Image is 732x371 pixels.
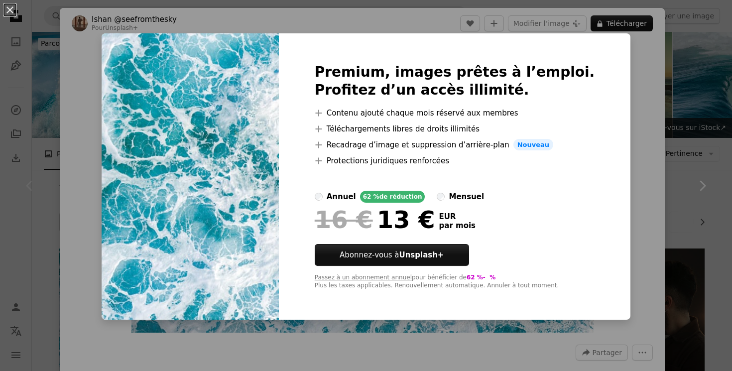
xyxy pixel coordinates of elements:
div: 13 € [315,207,435,233]
input: mensuel [437,193,445,201]
strong: Unsplash+ [399,250,444,259]
button: Abonnez-vous àUnsplash+ [315,244,469,266]
span: par mois [439,221,476,230]
div: 62 % de réduction [360,191,425,203]
h2: Premium, images prêtes à l’emploi. Profitez d’un accès illimité. [315,63,595,99]
div: pour bénéficier de Plus les taxes applicables. Renouvellement automatique. Annuler à tout moment. [315,274,595,290]
button: Passez à un abonnement annuel [315,274,412,282]
li: Protections juridiques renforcées [315,155,595,167]
div: mensuel [449,191,484,203]
span: 62 % - % [467,274,495,281]
img: premium_photo-1680339680481-edd39aa0a521 [102,33,279,320]
input: annuel62 %de réduction [315,193,323,201]
span: Nouveau [513,139,553,151]
li: Recadrage d’image et suppression d’arrière-plan [315,139,595,151]
span: EUR [439,212,476,221]
li: Téléchargements libres de droits illimités [315,123,595,135]
span: 16 € [315,207,373,233]
div: annuel [327,191,356,203]
li: Contenu ajouté chaque mois réservé aux membres [315,107,595,119]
